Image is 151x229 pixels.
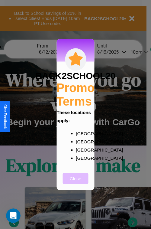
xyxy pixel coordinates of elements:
[6,208,21,223] iframe: Intercom live chat
[35,70,115,81] h3: BACK2SCHOOL20
[3,104,7,129] div: Give Feedback
[57,110,91,123] b: These locations apply:
[76,146,87,154] p: [GEOGRAPHIC_DATA]
[56,81,95,108] h2: Promo Terms
[76,154,87,162] p: [GEOGRAPHIC_DATA]
[76,129,87,137] p: [GEOGRAPHIC_DATA]
[63,173,88,184] button: Close
[76,137,87,146] p: [GEOGRAPHIC_DATA]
